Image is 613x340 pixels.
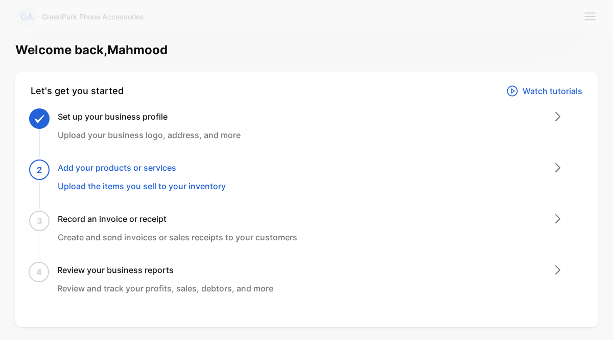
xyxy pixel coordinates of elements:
p: GreenPark Phone Accessories [42,11,144,22]
p: Watch tutorials [523,85,582,97]
p: Upload the items you sell to your inventory [58,180,226,192]
h3: Review your business reports [57,264,273,276]
a: Watch tutorials [506,84,582,98]
div: Let's get you started [31,84,124,98]
p: GA [20,10,33,24]
p: Create and send invoices or sales receipts to your customers [58,231,297,243]
h1: Welcome back, Mahmood [15,41,168,59]
h3: Record an invoice or receipt [58,213,297,225]
span: 3 [37,215,42,227]
p: Review and track your profits, sales, debtors, and more [57,282,273,294]
span: 4 [36,266,42,278]
p: Upload your business logo, address, and more [58,129,241,141]
h3: Add your products or services [58,162,226,174]
h3: Set up your business profile [58,110,241,123]
span: 2 [37,164,42,176]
